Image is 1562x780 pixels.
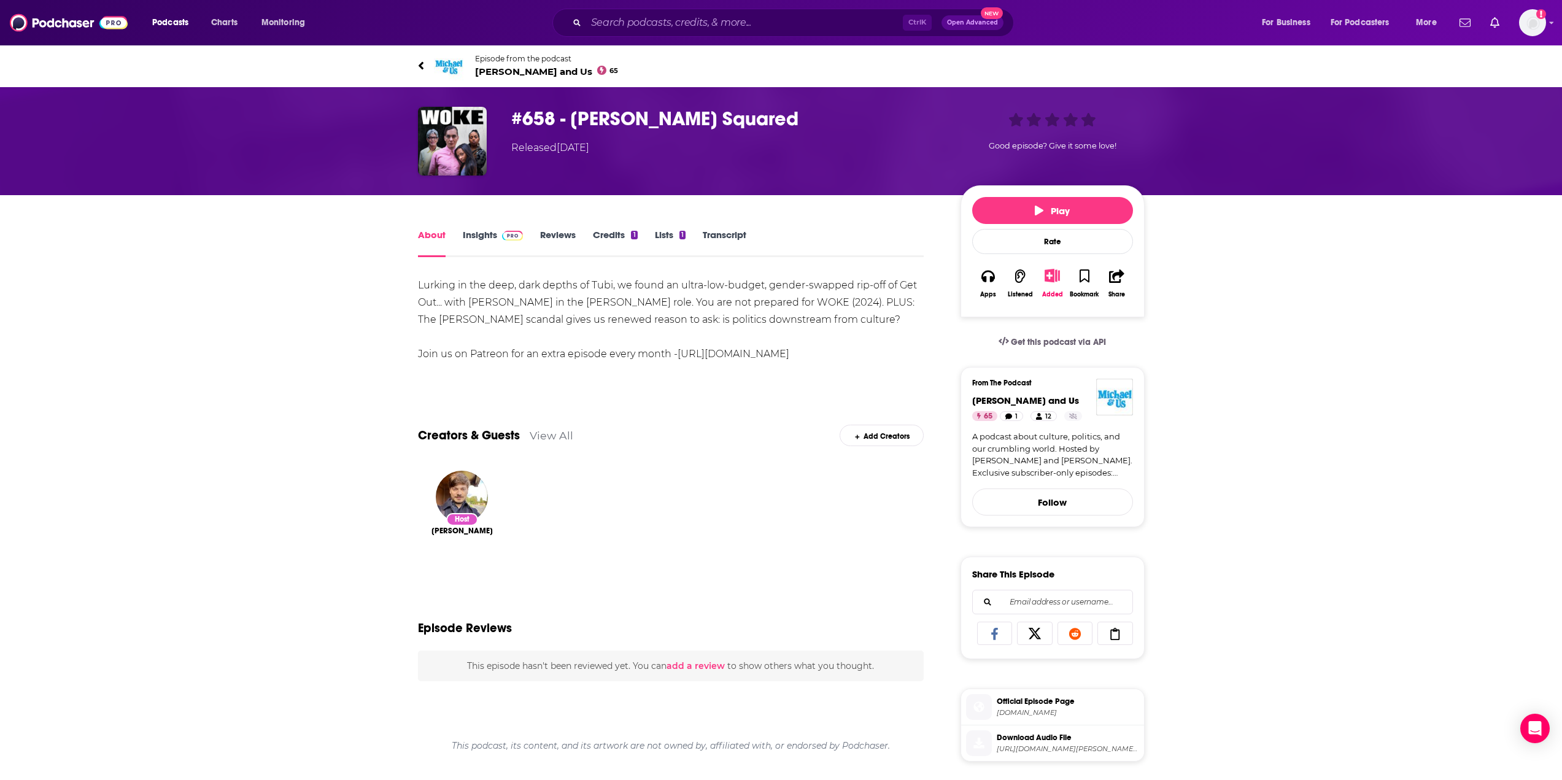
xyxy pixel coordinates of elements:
[977,622,1013,645] a: Share on Facebook
[1416,14,1437,31] span: More
[1040,269,1065,282] button: Show More Button
[418,107,487,176] img: #658 - Eric Roberts Squared
[475,66,619,77] span: [PERSON_NAME] and Us
[972,395,1079,406] span: [PERSON_NAME] and Us
[10,11,128,34] img: Podchaser - Follow, Share and Rate Podcasts
[1030,411,1056,421] a: 12
[253,13,321,33] button: open menu
[586,13,903,33] input: Search podcasts, credits, & more...
[211,14,238,31] span: Charts
[972,411,997,421] a: 65
[997,696,1139,707] span: Official Episode Page
[1057,622,1093,645] a: Share on Reddit
[1331,14,1390,31] span: For Podcasters
[989,141,1116,150] span: Good episode? Give it some love!
[972,379,1123,387] h3: From The Podcast
[1262,14,1310,31] span: For Business
[972,229,1133,254] div: Rate
[418,229,446,257] a: About
[1008,291,1033,298] div: Listened
[203,13,245,33] a: Charts
[418,730,924,761] div: This podcast, its content, and its artwork are not owned by, affiliated with, or endorsed by Podc...
[1042,290,1063,298] div: Added
[540,229,576,257] a: Reviews
[679,231,686,239] div: 1
[966,730,1139,756] a: Download Audio File[URL][DOMAIN_NAME][PERSON_NAME][PERSON_NAME]
[980,291,996,298] div: Apps
[972,395,1079,406] a: Michael and Us
[840,425,924,446] div: Add Creators
[475,54,619,63] span: Episode from the podcast
[1069,261,1100,306] button: Bookmark
[446,513,478,526] div: Host
[1097,622,1133,645] a: Copy Link
[678,348,789,360] a: [URL][DOMAIN_NAME]
[966,694,1139,720] a: Official Episode Page[DOMAIN_NAME]
[1045,411,1051,423] span: 12
[1253,13,1326,33] button: open menu
[1520,714,1550,743] div: Open Intercom Messenger
[997,744,1139,754] span: https://feeds.soundcloud.com/stream/2176811787-michael-and-us-658-eric-roberts-squared.mp3
[1100,261,1132,306] button: Share
[703,229,746,257] a: Transcript
[1000,411,1023,421] a: 1
[989,327,1116,357] a: Get this podcast via API
[463,229,524,257] a: InsightsPodchaser Pro
[667,659,725,673] button: add a review
[1015,411,1018,423] span: 1
[418,277,924,363] div: Lurking in the deep, dark depths of Tubi, we found an ultra-low-budget, gender-swapped rip-off of...
[511,141,589,155] div: Released [DATE]
[1536,9,1546,19] svg: Add a profile image
[144,13,204,33] button: open menu
[984,411,992,423] span: 65
[593,229,637,257] a: Credits1
[972,590,1133,614] div: Search followers
[1519,9,1546,36] img: User Profile
[1070,291,1099,298] div: Bookmark
[1455,12,1475,33] a: Show notifications dropdown
[903,15,932,31] span: Ctrl K
[997,732,1139,743] span: Download Audio File
[261,14,305,31] span: Monitoring
[1108,291,1125,298] div: Share
[983,590,1123,614] input: Email address or username...
[631,231,637,239] div: 1
[1323,13,1407,33] button: open menu
[152,14,188,31] span: Podcasts
[1096,379,1133,415] img: Michael and Us
[467,660,874,671] span: This episode hasn't been reviewed yet. You can to show others what you thought.
[502,231,524,241] img: Podchaser Pro
[981,7,1003,19] span: New
[418,620,512,636] h3: Episode Reviews
[431,526,493,536] a: Luke Savage
[941,15,1003,30] button: Open AdvancedNew
[1485,12,1504,33] a: Show notifications dropdown
[609,68,618,74] span: 65
[1519,9,1546,36] span: Logged in as CristianSantiago.ZenoGroup
[436,471,488,523] a: Luke Savage
[972,261,1004,306] button: Apps
[1407,13,1452,33] button: open menu
[655,229,686,257] a: Lists1
[511,107,941,131] h1: #658 - Eric Roberts Squared
[1004,261,1036,306] button: Listened
[947,20,998,26] span: Open Advanced
[972,488,1133,515] button: Follow
[1017,622,1053,645] a: Share on X/Twitter
[418,51,1145,80] a: Michael and UsEpisode from the podcast[PERSON_NAME] and Us65
[1011,337,1106,347] span: Get this podcast via API
[530,429,573,442] a: View All
[1036,261,1068,306] div: Show More ButtonAdded
[1035,205,1070,217] span: Play
[997,708,1139,717] span: soundcloud.com
[972,197,1133,224] button: Play
[434,51,463,80] img: Michael and Us
[431,526,493,536] span: [PERSON_NAME]
[972,568,1054,580] h3: Share This Episode
[1519,9,1546,36] button: Show profile menu
[972,431,1133,479] a: A podcast about culture, politics, and our crumbling world. Hosted by [PERSON_NAME] and [PERSON_N...
[564,9,1026,37] div: Search podcasts, credits, & more...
